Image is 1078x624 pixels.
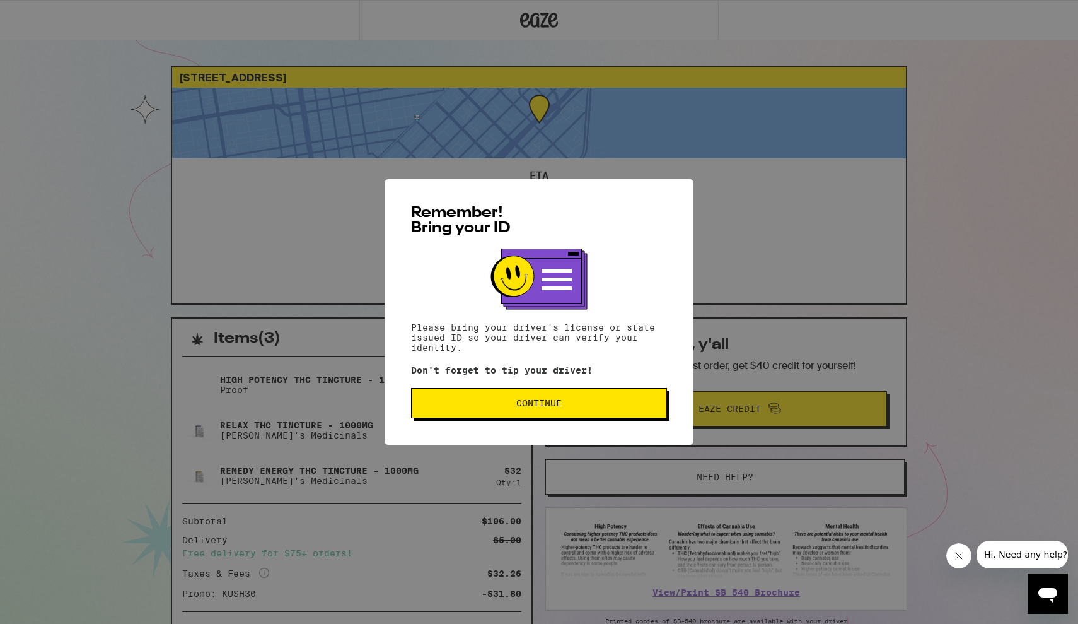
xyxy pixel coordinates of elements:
[516,399,562,408] span: Continue
[411,322,667,353] p: Please bring your driver's license or state issued ID so your driver can verify your identity.
[411,365,667,375] p: Don't forget to tip your driver!
[977,541,1068,568] iframe: Message from company
[411,206,511,236] span: Remember! Bring your ID
[1028,574,1068,614] iframe: Button to launch messaging window
[946,543,971,568] iframe: Close message
[411,388,667,418] button: Continue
